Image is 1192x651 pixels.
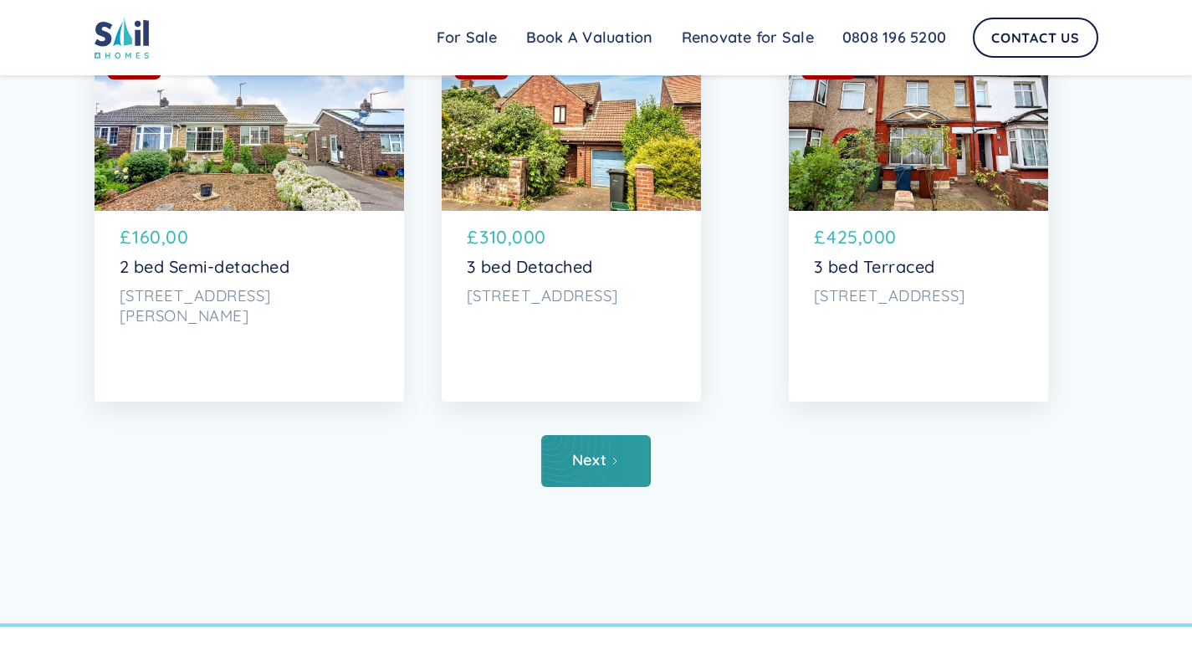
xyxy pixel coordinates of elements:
[814,285,1023,305] p: [STREET_ADDRESS]
[814,223,826,250] p: £
[541,435,651,487] a: Next Page
[572,452,606,469] div: Next
[512,21,668,54] a: Book A Valuation
[826,223,897,250] p: 425,000
[467,223,478,250] p: £
[973,18,1098,58] a: Contact Us
[789,44,1048,402] a: SOLD£425,0003 bed Terraced[STREET_ADDRESS]
[479,223,546,250] p: 310,000
[95,44,404,402] a: SOLD£160,002 bed Semi-detached[STREET_ADDRESS][PERSON_NAME]
[814,257,1023,277] p: 3 bed Terraced
[668,21,828,54] a: Renovate for Sale
[95,435,1098,487] div: List
[120,257,379,277] p: 2 bed Semi-detached
[132,223,188,250] p: 160,00
[120,223,131,250] p: £
[467,285,676,305] p: [STREET_ADDRESS]
[828,21,960,54] a: 0808 196 5200
[120,285,379,325] p: [STREET_ADDRESS][PERSON_NAME]
[95,17,150,59] img: sail home logo colored
[467,257,676,277] p: 3 bed Detached
[442,44,701,402] a: SOLD£310,0003 bed Detached[STREET_ADDRESS]
[422,21,512,54] a: For Sale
